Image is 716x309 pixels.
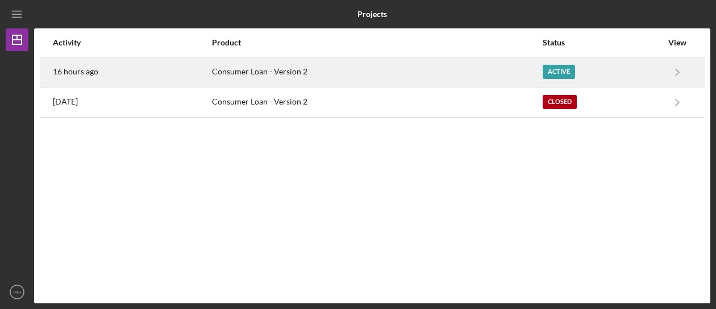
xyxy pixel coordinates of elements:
[53,38,211,47] div: Activity
[212,38,541,47] div: Product
[543,95,577,109] div: Closed
[6,281,28,303] button: PH
[663,38,692,47] div: View
[212,88,541,116] div: Consumer Loan - Version 2
[212,58,541,86] div: Consumer Loan - Version 2
[543,65,575,79] div: Active
[543,38,662,47] div: Status
[13,289,20,295] text: PH
[357,10,387,19] b: Projects
[53,67,98,76] time: 2025-10-13 21:48
[53,97,78,106] time: 2024-02-19 15:03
